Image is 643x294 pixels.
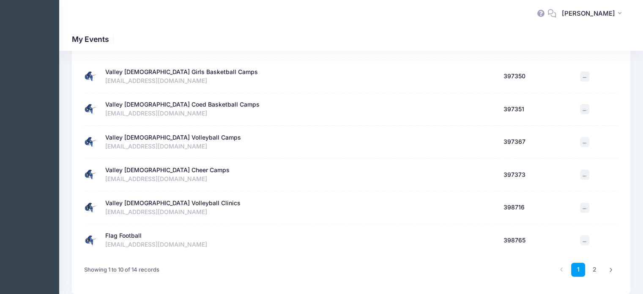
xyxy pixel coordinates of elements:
[499,93,576,126] td: 397351
[84,103,97,115] img: Valley Christian Coed Basketball Camps
[580,104,589,114] button: ...
[84,260,159,280] div: Showing 1 to 10 of 14 records
[84,70,97,83] img: Valley Christian Girls Basketball Camps
[499,159,576,192] td: 397373
[580,203,589,213] button: ...
[583,237,586,243] span: ...
[583,172,586,178] span: ...
[580,170,589,180] button: ...
[580,71,589,82] button: ...
[499,191,576,224] td: 398716
[499,60,576,93] td: 397350
[105,77,495,85] div: [EMAIL_ADDRESS][DOMAIN_NAME]
[105,175,495,184] div: [EMAIL_ADDRESS][DOMAIN_NAME]
[105,109,495,118] div: [EMAIL_ADDRESS][DOMAIN_NAME]
[571,263,585,277] a: 1
[105,142,495,151] div: [EMAIL_ADDRESS][DOMAIN_NAME]
[562,9,615,18] span: [PERSON_NAME]
[105,68,258,77] div: Valley [DEMOGRAPHIC_DATA] Girls Basketball Camps
[588,263,602,277] a: 2
[105,166,230,175] div: Valley [DEMOGRAPHIC_DATA] Cheer Camps
[499,126,576,159] td: 397367
[84,136,97,148] img: Valley Christian Volleyball Camps
[105,199,241,208] div: Valley [DEMOGRAPHIC_DATA] Volleyball Clinics
[580,137,589,147] button: ...
[105,133,241,142] div: Valley [DEMOGRAPHIC_DATA] Volleyball Camps
[583,204,586,210] span: ...
[583,139,586,145] span: ...
[105,100,260,109] div: Valley [DEMOGRAPHIC_DATA] Coed Basketball Camps
[499,224,576,257] td: 398765
[105,231,142,240] div: Flag Football
[84,201,97,214] img: Valley Christian Volleyball Clinics
[105,208,495,217] div: [EMAIL_ADDRESS][DOMAIN_NAME]
[580,235,589,245] button: ...
[72,35,116,44] h1: My Events
[583,73,586,79] span: ...
[583,106,586,112] span: ...
[105,240,495,249] div: [EMAIL_ADDRESS][DOMAIN_NAME]
[84,234,97,247] img: Flag Football
[84,168,97,181] img: Valley Christian Cheer Camps
[556,4,630,24] button: [PERSON_NAME]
